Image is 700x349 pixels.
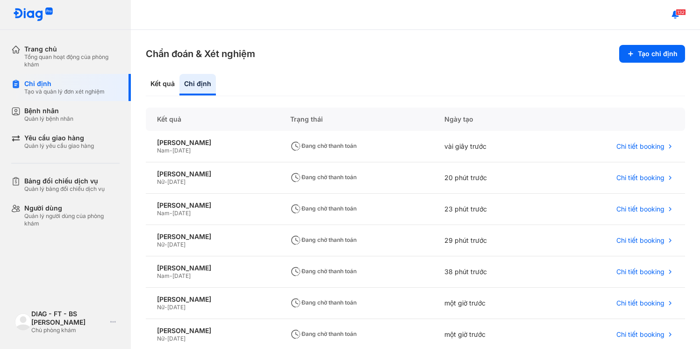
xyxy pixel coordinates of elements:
[290,142,357,149] span: Đang chờ thanh toán
[676,9,686,15] span: 132
[433,225,546,256] div: 29 phút trước
[433,162,546,194] div: 20 phút trước
[170,210,172,217] span: -
[167,335,186,342] span: [DATE]
[619,45,685,63] button: Tạo chỉ định
[157,241,164,248] span: Nữ
[24,80,105,88] div: Chỉ định
[157,201,268,210] div: [PERSON_NAME]
[24,45,120,53] div: Trang chủ
[616,330,664,339] span: Chi tiết booking
[616,205,664,213] span: Chi tiết booking
[290,205,357,212] span: Đang chờ thanh toán
[157,304,164,311] span: Nữ
[24,142,94,150] div: Quản lý yêu cầu giao hàng
[24,212,120,227] div: Quản lý người dùng của phòng khám
[433,108,546,131] div: Ngày tạo
[433,256,546,288] div: 38 phút trước
[31,310,107,327] div: DIAG - FT - BS [PERSON_NAME]
[24,53,120,68] div: Tổng quan hoạt động của phòng khám
[433,131,546,162] div: vài giây trước
[164,304,167,311] span: -
[146,74,179,95] div: Kết quả
[164,335,167,342] span: -
[290,174,357,181] span: Đang chờ thanh toán
[167,241,186,248] span: [DATE]
[157,295,268,304] div: [PERSON_NAME]
[279,108,433,131] div: Trạng thái
[290,330,357,337] span: Đang chờ thanh toán
[15,313,31,330] img: logo
[616,299,664,307] span: Chi tiết booking
[31,327,107,334] div: Chủ phòng khám
[157,335,164,342] span: Nữ
[24,115,73,123] div: Quản lý bệnh nhân
[157,233,268,241] div: [PERSON_NAME]
[13,7,53,22] img: logo
[179,74,216,95] div: Chỉ định
[157,170,268,178] div: [PERSON_NAME]
[616,236,664,245] span: Chi tiết booking
[157,147,170,154] span: Nam
[157,138,268,147] div: [PERSON_NAME]
[616,142,664,151] span: Chi tiết booking
[616,268,664,276] span: Chi tiết booking
[157,264,268,272] div: [PERSON_NAME]
[433,288,546,319] div: một giờ trước
[170,272,172,279] span: -
[146,108,279,131] div: Kết quả
[164,178,167,185] span: -
[170,147,172,154] span: -
[172,147,191,154] span: [DATE]
[24,204,120,212] div: Người dùng
[24,88,105,95] div: Tạo và quản lý đơn xét nghiệm
[146,47,255,60] h3: Chẩn đoán & Xét nghiệm
[290,236,357,243] span: Đang chờ thanh toán
[157,272,170,279] span: Nam
[157,327,268,335] div: [PERSON_NAME]
[24,177,105,185] div: Bảng đối chiếu dịch vụ
[172,272,191,279] span: [DATE]
[167,178,186,185] span: [DATE]
[290,268,357,275] span: Đang chờ thanh toán
[167,304,186,311] span: [DATE]
[157,178,164,185] span: Nữ
[24,185,105,193] div: Quản lý bảng đối chiếu dịch vụ
[24,107,73,115] div: Bệnh nhân
[172,210,191,217] span: [DATE]
[24,134,94,142] div: Yêu cầu giao hàng
[164,241,167,248] span: -
[290,299,357,306] span: Đang chờ thanh toán
[157,210,170,217] span: Nam
[616,174,664,182] span: Chi tiết booking
[433,194,546,225] div: 23 phút trước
